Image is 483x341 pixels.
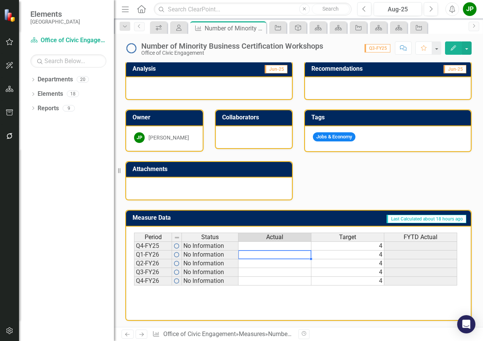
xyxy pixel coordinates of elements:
[133,214,240,221] h3: Measure Data
[182,251,238,259] td: No Information
[322,6,339,12] span: Search
[201,234,219,241] span: Status
[339,234,356,241] span: Target
[404,234,437,241] span: FYTD Actual
[152,330,293,339] div: » »
[174,243,180,249] img: RFFIe5fH8O4AAAAASUVORK5CYII=
[163,330,236,338] a: Office of Civic Engagement
[311,251,384,259] td: 4
[174,278,180,284] img: RFFIe5fH8O4AAAAASUVORK5CYII=
[145,234,162,241] span: Period
[266,234,283,241] span: Actual
[141,42,323,50] div: Number of Minority Business Certification Workshops
[268,330,411,338] div: Number of Minority Business Certification Workshops
[67,91,79,97] div: 18
[174,260,180,266] img: RFFIe5fH8O4AAAAASUVORK5CYII=
[182,277,238,285] td: No Information
[182,259,238,268] td: No Information
[77,76,89,83] div: 20
[239,330,265,338] a: Measures
[365,44,390,52] span: Q3-FY25
[125,42,137,54] img: No Information
[174,252,180,258] img: RFFIe5fH8O4AAAAASUVORK5CYII=
[134,259,172,268] td: Q2-FY26
[38,90,63,98] a: Elements
[133,114,199,121] h3: Owner
[154,3,352,16] input: Search ClearPoint...
[38,75,73,84] a: Departments
[374,2,422,16] button: Aug-25
[141,50,323,56] div: Office of Civic Engagement
[182,241,238,251] td: No Information
[311,277,384,285] td: 4
[134,241,172,251] td: Q4-FY25
[134,132,145,143] div: JP
[312,4,350,14] button: Search
[30,19,80,25] small: [GEOGRAPHIC_DATA]
[30,54,106,68] input: Search Below...
[311,268,384,277] td: 4
[38,104,59,113] a: Reports
[376,5,419,14] div: Aug-25
[174,235,180,241] img: 8DAGhfEEPCf229AAAAAElFTkSuQmCC
[463,2,477,16] button: JP
[311,114,467,121] h3: Tags
[4,9,17,22] img: ClearPoint Strategy
[134,268,172,277] td: Q3-FY26
[134,251,172,259] td: Q1-FY26
[457,315,475,333] div: Open Intercom Messenger
[313,132,355,142] span: Jobs & Economy
[311,241,384,251] td: 4
[133,65,210,72] h3: Analysis
[133,166,288,173] h3: Attachments
[387,215,466,223] span: Last Calculated about 18 hours ago
[134,277,172,285] td: Q4-FY26
[444,65,466,73] span: Jun-25
[205,24,264,33] div: Number of Minority Business Certification Workshops
[174,269,180,275] img: RFFIe5fH8O4AAAAASUVORK5CYII=
[30,10,80,19] span: Elements
[148,134,189,141] div: [PERSON_NAME]
[182,268,238,277] td: No Information
[311,259,384,268] td: 4
[63,105,75,111] div: 9
[265,65,287,73] span: Jun-25
[30,36,106,45] a: Office of Civic Engagement
[222,114,289,121] h3: Collaborators
[311,65,418,72] h3: Recommendations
